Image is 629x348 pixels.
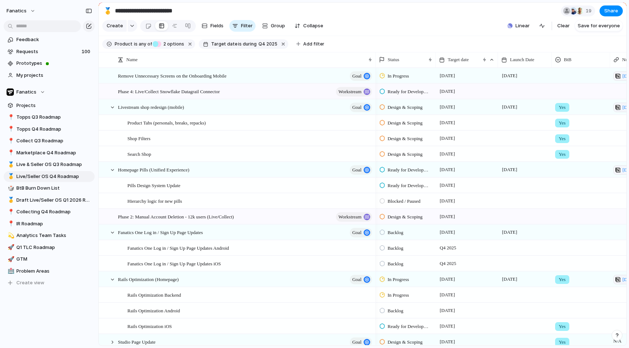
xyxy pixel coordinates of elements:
span: Yes [559,339,566,346]
button: Create [102,20,127,32]
span: goal [352,228,361,238]
span: goal [352,102,361,112]
span: [DATE] [438,228,457,237]
span: Studio Page Update [118,337,155,346]
span: Phase 2: Manual Account Deletion - 12k users (Live/Collect) [118,212,234,221]
button: 🥇 [102,5,114,17]
span: Group [271,22,285,29]
span: Remove Unnecessary Screens on the Onboarding Mobile [118,71,226,80]
button: Create view [4,277,95,288]
span: Clear [557,22,570,29]
span: Fanatics [16,88,36,96]
a: Projects [4,100,95,111]
span: [DATE] [438,275,457,284]
button: 📍 [7,126,14,133]
span: Problem Areas [16,268,92,275]
span: Target date [448,56,469,63]
span: BtB [564,56,571,63]
span: options [161,41,184,47]
span: Requests [16,48,79,55]
span: Design & Scoping [388,135,423,142]
div: 🏥 [8,267,13,275]
span: [DATE] [438,337,457,346]
span: Live/Seller OS Q4 Roadmap [16,173,92,180]
button: 🥇 [7,161,14,168]
span: BtB Burn Down List [16,185,92,192]
span: [DATE] [438,87,457,96]
div: 🥇 [8,172,13,181]
span: Status [388,56,399,63]
button: Linear [505,20,533,31]
span: [DATE] [438,150,457,158]
span: Search Shop [127,150,151,158]
span: Design & Scoping [388,151,423,158]
span: [DATE] [438,134,457,143]
span: Ready for Development [388,323,430,330]
span: is [238,41,242,47]
span: Collect Q3 Roadmap [16,137,92,145]
span: Yes [559,151,566,158]
span: Backlog [388,229,403,236]
span: Yes [559,135,566,142]
span: [DATE] [500,103,519,111]
a: 🥇Draft Live/Seller OS Q1 2026 Roadmap [4,195,95,206]
span: Analytics Team Tasks [16,232,92,239]
span: Add filter [303,41,324,47]
span: Topps Q4 Roadmap [16,126,92,133]
button: isduring [237,40,258,48]
span: Homepage Pills (Unified Experience) [118,165,189,174]
span: Fanatics One Log in / Sign Up Page Updates [118,228,203,236]
span: Ready for Development [388,88,430,95]
span: Feedback [16,36,92,43]
span: Create view [16,279,44,286]
span: My projects [16,72,92,79]
button: Q4 2025 [257,40,279,48]
span: Q4 2025 [438,259,458,268]
span: 100 [82,48,92,55]
button: 🏥 [7,268,14,275]
span: Backlog [388,260,403,268]
span: Fields [210,22,223,29]
span: Ready for Development [388,182,430,189]
span: Collecting Q4 Roadmap [16,208,92,215]
span: Projects [16,102,92,109]
span: Create [107,22,123,29]
a: 🥇Live & Seller OS Q3 Roadmap [4,159,95,170]
span: Share [604,7,618,15]
a: 📍Topps Q3 Roadmap [4,112,95,123]
div: 📍 [8,113,13,122]
div: 🥇 [8,161,13,169]
span: Collapse [303,22,323,29]
button: goal [350,165,372,175]
span: Linear [515,22,530,29]
span: goal [352,337,361,347]
span: Design & Scoping [388,213,423,221]
button: goal [350,337,372,347]
a: 🎲BtB Burn Down List [4,183,95,194]
span: during [242,41,257,47]
div: 💫 [8,232,13,240]
span: Save for everyone [578,22,620,29]
button: goal [350,275,372,284]
button: workstream [336,87,372,96]
button: Add filter [292,39,329,49]
a: Requests100 [4,46,95,57]
span: Ready for Development [388,166,430,174]
button: 🥇 [7,197,14,204]
div: 📍 [8,208,13,216]
div: 📍Collect Q3 Roadmap [4,135,95,146]
span: [DATE] [500,71,519,80]
span: workstream [339,87,361,97]
span: [DATE] [438,212,457,221]
button: Filter [229,20,256,32]
span: Yes [559,104,566,111]
span: Yes [559,276,566,283]
button: goal [350,103,372,112]
span: Yes [559,323,566,330]
div: 🏥Problem Areas [4,266,95,277]
div: 🚀Q1 TLC Roadmap [4,242,95,253]
span: Marketplace Q4 Roadmap [16,149,92,157]
span: goal [352,165,361,175]
span: [DATE] [438,118,457,127]
button: 📍 [7,208,14,215]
